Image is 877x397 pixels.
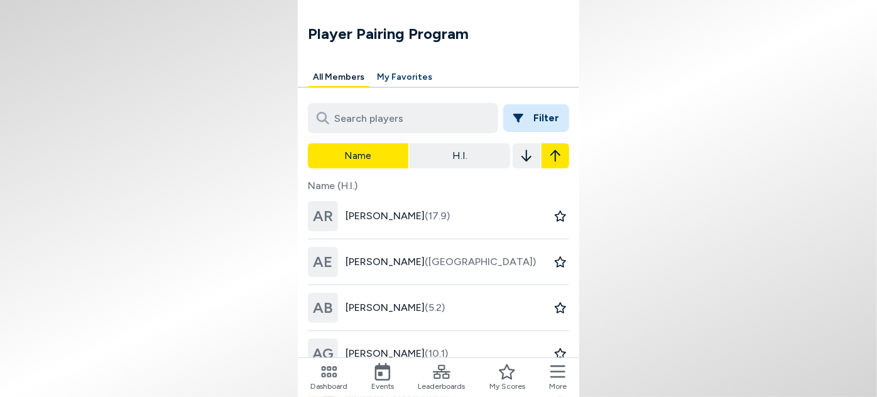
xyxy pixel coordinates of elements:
a: AR[PERSON_NAME](17.9) [308,193,450,239]
span: [PERSON_NAME] [346,209,450,224]
a: Dashboard [310,363,347,392]
span: My Scores [489,381,525,392]
h1: Player Pairing Program [308,23,579,45]
a: AE[PERSON_NAME]([GEOGRAPHIC_DATA]) [308,239,536,285]
span: (5.2) [425,302,445,313]
button: H.I. [410,143,510,168]
span: (10.1) [425,347,448,359]
button: All Members [308,68,369,87]
button: My Favorites [372,68,437,87]
span: AR [313,205,333,227]
span: [PERSON_NAME] [346,254,536,269]
span: More [549,381,567,392]
span: [PERSON_NAME] [346,300,445,315]
a: My Scores [489,363,525,392]
span: AB [313,296,333,319]
span: Dashboard [310,381,347,392]
button: Filter [503,104,569,132]
div: Manage your account [298,68,579,87]
span: Leaderboards [418,381,466,392]
input: Search players [308,103,498,133]
span: AE [313,251,333,273]
button: More [549,363,567,392]
span: (17.9) [425,210,450,222]
a: Leaderboards [418,363,466,392]
span: Name (H.I.) [308,178,569,193]
span: [PERSON_NAME] [346,346,448,361]
a: AB[PERSON_NAME](5.2) [308,285,445,330]
span: AG [312,342,334,365]
button: Name [308,143,408,168]
span: Events [371,381,394,392]
span: ([GEOGRAPHIC_DATA]) [425,256,536,268]
a: Events [371,363,394,392]
a: AG[PERSON_NAME](10.1) [308,331,448,376]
